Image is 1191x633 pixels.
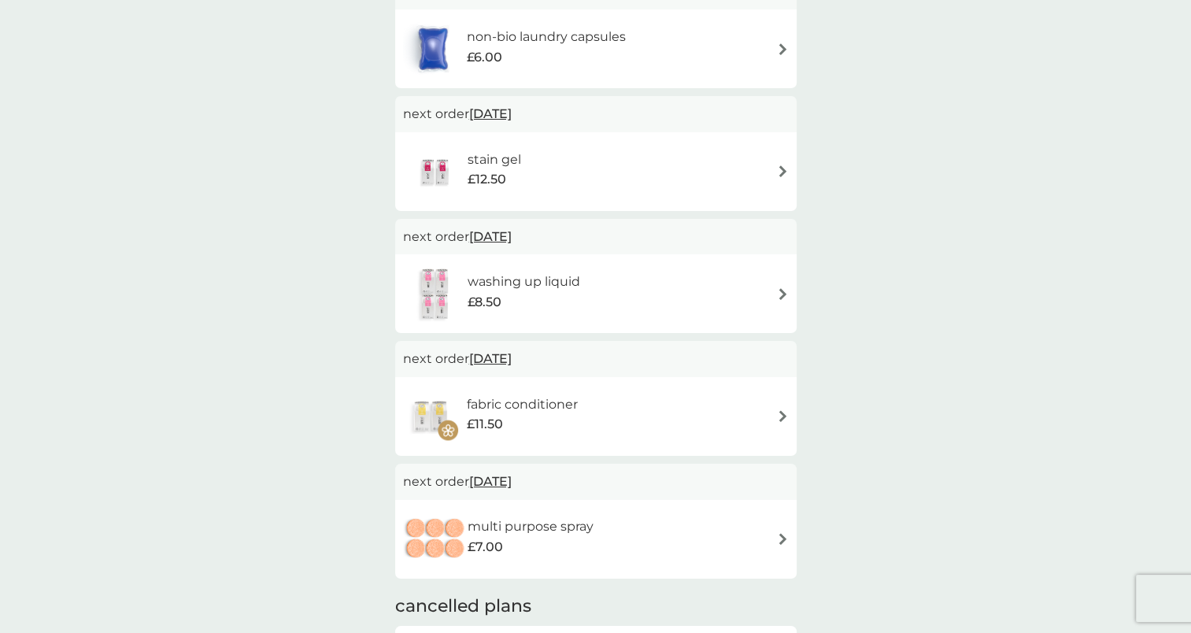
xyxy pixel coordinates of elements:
h2: cancelled plans [395,594,797,619]
img: arrow right [777,288,789,300]
img: arrow right [777,43,789,55]
img: non-bio laundry capsules [403,21,463,76]
h6: non-bio laundry capsules [467,27,626,47]
img: fabric conditioner [403,389,458,444]
h6: washing up liquid [468,272,580,292]
span: £11.50 [467,414,503,435]
img: multi purpose spray [403,512,468,567]
img: washing up liquid [403,266,468,321]
span: £6.00 [467,47,502,68]
span: [DATE] [469,466,512,497]
h6: fabric conditioner [467,394,578,415]
span: [DATE] [469,343,512,374]
span: [DATE] [469,221,512,252]
img: arrow right [777,533,789,545]
span: £8.50 [468,292,501,313]
span: £7.00 [468,537,503,557]
img: stain gel [403,144,468,199]
p: next order [403,104,789,124]
p: next order [403,472,789,492]
p: next order [403,227,789,247]
img: arrow right [777,410,789,422]
span: [DATE] [469,98,512,129]
span: £12.50 [468,169,506,190]
img: arrow right [777,165,789,177]
h6: multi purpose spray [468,516,594,537]
p: next order [403,349,789,369]
h6: stain gel [468,150,521,170]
